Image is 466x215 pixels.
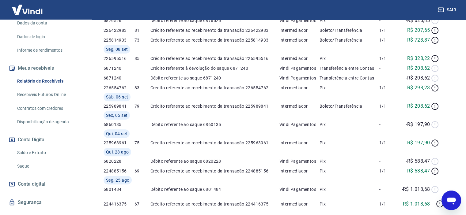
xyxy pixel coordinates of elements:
[279,186,319,192] p: Vindi Pagamentos
[279,85,319,91] p: Intermediador
[150,201,279,207] p: Crédito referente ao recebimento da transação 224416375
[104,65,134,71] p: 6871240
[104,27,134,33] p: 226422983
[320,201,379,207] p: Pix
[104,37,134,43] p: 225814933
[106,94,128,100] span: Sáb, 06 set
[134,55,150,61] p: 85
[7,61,84,75] button: Meus recebíveis
[379,17,399,24] p: -
[150,37,279,43] p: Crédito referente ao recebimento da transação 225814933
[320,121,379,128] p: Pix
[320,186,379,192] p: Pix
[104,201,134,207] p: 224416375
[104,158,134,164] p: 6820228
[7,196,84,209] a: Segurança
[150,27,279,33] p: Crédito referente ao recebimento da transação 226422983
[407,84,430,91] p: R$ 298,23
[407,27,430,34] p: R$ 207,65
[104,103,134,109] p: 225989841
[15,146,84,159] a: Saldo e Extrato
[106,46,128,52] span: Seg, 08 set
[150,186,279,192] p: Débito referente ao saque 6801484
[379,168,399,174] p: 1/1
[106,112,127,118] span: Sex, 05 set
[15,17,84,29] a: Dados da conta
[279,140,319,146] p: Intermediador
[15,88,84,101] a: Recebíveis Futuros Online
[279,168,319,174] p: Intermediador
[407,65,430,72] p: R$ 208,62
[134,37,150,43] p: 73
[150,103,279,109] p: Crédito referente ao recebimento da transação 225989841
[104,186,134,192] p: 6801484
[401,186,430,193] p: -R$ 1.018,68
[134,85,150,91] p: 83
[320,55,379,61] p: Pix
[379,27,399,33] p: 1/1
[106,149,129,155] span: Qui, 28 ago
[279,55,319,61] p: Intermediador
[15,31,84,43] a: Dados de login
[320,103,379,109] p: Boleto/Transferência
[403,200,430,208] p: R$ 1.018,68
[279,37,319,43] p: Intermediador
[15,160,84,172] a: Saque
[150,121,279,128] p: Débito referente ao saque 6860135
[279,17,319,24] p: Vindi Pagamentos
[150,17,279,24] p: Débito referente ao saque 6876526
[320,27,379,33] p: Boleto/Transferência
[15,116,84,128] a: Disponibilização de agenda
[406,74,430,82] p: -R$ 208,62
[279,201,319,207] p: Intermediador
[406,17,430,24] p: -R$ 626,45
[379,37,399,43] p: 1/1
[320,65,379,71] p: Transferência entre Contas
[379,65,399,71] p: -
[150,65,279,71] p: Crédito referente à devolução do saque 6871240
[320,85,379,91] p: Pix
[279,27,319,33] p: Intermediador
[279,158,319,164] p: Vindi Pagamentos
[379,75,399,81] p: -
[320,158,379,164] p: Pix
[379,201,399,207] p: 1/1
[15,44,84,57] a: Informe de rendimentos
[279,75,319,81] p: Vindi Pagamentos
[150,140,279,146] p: Crédito referente ao recebimento da transação 225963961
[379,85,399,91] p: 1/1
[134,140,150,146] p: 75
[407,36,430,44] p: R$ 723,87
[134,201,150,207] p: 67
[320,37,379,43] p: Boleto/Transferência
[7,177,84,191] a: Conta digital
[106,177,129,183] span: Seg, 25 ago
[407,55,430,62] p: R$ 328,22
[379,121,399,128] p: -
[106,131,127,137] span: Qui, 04 set
[104,17,134,24] p: 6876526
[104,168,134,174] p: 224885156
[104,140,134,146] p: 225963961
[437,4,459,16] button: Sair
[15,75,84,87] a: Relatório de Recebíveis
[407,167,430,175] p: R$ 588,47
[379,186,399,192] p: -
[15,102,84,115] a: Contratos com credores
[7,0,47,19] img: Vindi
[379,55,399,61] p: 1/1
[134,27,150,33] p: 81
[18,180,45,188] span: Conta digital
[379,140,399,146] p: 1/1
[150,85,279,91] p: Crédito referente ao recebimento da transação 226554762
[320,140,379,146] p: Pix
[104,121,134,128] p: 6860135
[279,103,319,109] p: Intermediador
[279,121,319,128] p: Vindi Pagamentos
[320,17,379,24] p: Pix
[150,168,279,174] p: Crédito referente ao recebimento da transação 224885156
[320,168,379,174] p: Pix
[7,133,84,146] button: Conta Digital
[406,158,430,165] p: -R$ 588,47
[104,55,134,61] p: 226595516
